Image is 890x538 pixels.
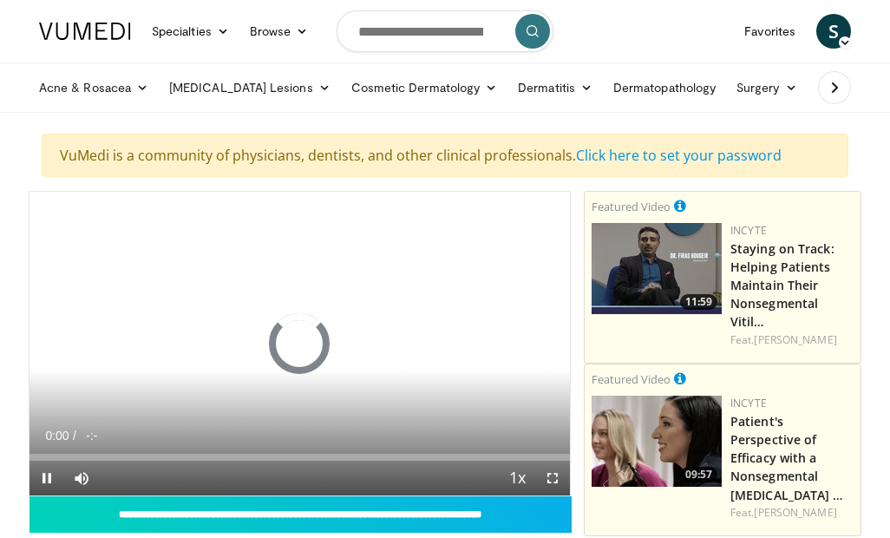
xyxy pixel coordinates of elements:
a: 11:59 [592,223,722,314]
button: Mute [64,461,99,495]
small: Featured Video [592,199,671,214]
a: Specialties [141,14,239,49]
a: Cosmetic Dermatology [341,70,507,105]
div: Progress Bar [29,454,570,461]
a: Incyte [730,223,767,238]
button: Pause [29,461,64,495]
a: [PERSON_NAME] [754,332,836,347]
a: Dermatitis [507,70,603,105]
a: Acne & Rosacea [29,70,159,105]
a: Click here to set your password [576,146,782,165]
button: Playback Rate [501,461,535,495]
a: Dermatopathology [603,70,726,105]
small: Featured Video [592,371,671,387]
a: Favorites [734,14,806,49]
a: Browse [239,14,319,49]
a: 09:57 [592,396,722,487]
span: 0:00 [45,429,69,443]
video-js: Video Player [29,192,570,495]
div: Feat. [730,505,854,521]
div: Feat. [730,332,854,348]
a: Patient's Perspective of Efficacy with a Nonsegmental [MEDICAL_DATA] … [730,413,844,502]
span: 09:57 [680,467,717,482]
img: VuMedi Logo [39,23,131,40]
img: 2c48d197-61e9-423b-8908-6c4d7e1deb64.png.150x105_q85_crop-smart_upscale.jpg [592,396,722,487]
input: Search topics, interventions [337,10,553,52]
img: fe0751a3-754b-4fa7-bfe3-852521745b57.png.150x105_q85_crop-smart_upscale.jpg [592,223,722,314]
a: Surgery [726,70,808,105]
div: VuMedi is a community of physicians, dentists, and other clinical professionals. [42,134,848,177]
a: Incyte [730,396,767,410]
span: -:- [86,429,97,443]
a: S [816,14,851,49]
button: Fullscreen [535,461,570,495]
a: [MEDICAL_DATA] Lesions [159,70,341,105]
a: Staying on Track: Helping Patients Maintain Their Nonsegmental Vitil… [730,240,834,330]
span: / [73,429,76,443]
span: 11:59 [680,294,717,310]
a: [PERSON_NAME] [754,505,836,520]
